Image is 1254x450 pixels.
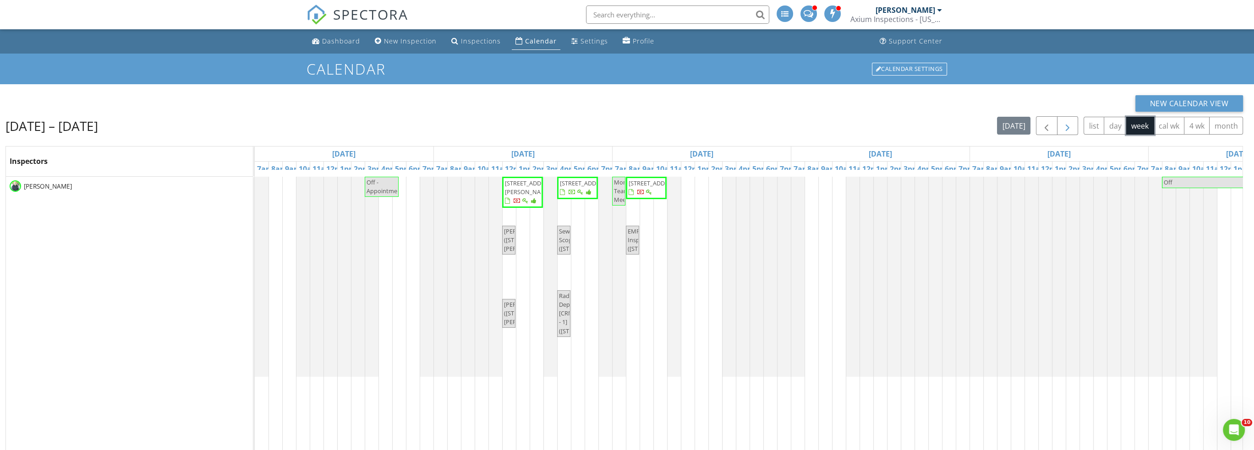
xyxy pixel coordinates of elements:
[1135,162,1155,176] a: 7pm
[420,162,441,176] a: 7pm
[901,162,922,176] a: 3pm
[1217,162,1242,176] a: 12pm
[997,162,1018,176] a: 9am
[1164,178,1172,186] span: Off
[860,162,885,176] a: 12pm
[255,162,275,176] a: 7am
[846,162,871,176] a: 11am
[736,162,757,176] a: 4pm
[516,162,537,176] a: 1pm
[351,162,372,176] a: 2pm
[330,146,358,161] a: Go to August 27, 2025
[1094,162,1114,176] a: 4pm
[1184,117,1210,135] button: 4 wk
[1052,162,1073,176] a: 1pm
[1231,162,1252,176] a: 1pm
[586,5,769,24] input: Search everything...
[1104,117,1127,135] button: day
[805,162,826,176] a: 8am
[1162,162,1183,176] a: 8am
[874,162,894,176] a: 1pm
[333,5,408,24] span: SPECTORA
[614,178,637,204] span: Monthly Team Meeting
[1039,162,1063,176] a: 12pm
[1224,146,1252,161] a: Go to September 1, 2025
[723,162,743,176] a: 3pm
[915,162,936,176] a: 4pm
[310,162,335,176] a: 11am
[512,33,560,50] a: Calendar
[10,180,21,192] img: victor_matibag_2.jpeg
[371,33,440,50] a: New Inspection
[629,179,680,187] span: [STREET_ADDRESS]
[1126,117,1154,135] button: week
[461,162,482,176] a: 9am
[448,162,468,176] a: 8am
[791,162,812,176] a: 7am
[681,162,706,176] a: 12pm
[1025,162,1050,176] a: 11am
[475,162,500,176] a: 10am
[654,162,679,176] a: 10am
[283,162,303,176] a: 9am
[308,33,364,50] a: Dashboard
[956,162,977,176] a: 7pm
[1080,162,1101,176] a: 3pm
[544,162,564,176] a: 3pm
[324,162,349,176] a: 12pm
[1107,162,1128,176] a: 5pm
[1223,419,1245,441] iframe: Intercom live chat
[269,162,290,176] a: 8am
[997,117,1030,135] button: [DATE]
[448,33,504,50] a: Inspections
[984,162,1004,176] a: 8am
[819,162,839,176] a: 9am
[307,5,327,25] img: The Best Home Inspection Software - Spectora
[296,162,321,176] a: 10am
[764,162,784,176] a: 6pm
[633,37,654,45] div: Profile
[10,156,48,166] span: Inspectors
[585,162,606,176] a: 6pm
[1121,162,1142,176] a: 6pm
[307,61,948,77] h1: Calendar
[876,33,946,50] a: Support Center
[628,227,683,253] span: EMF Inspection ([STREET_ADDRESS])
[558,162,578,176] a: 4pm
[970,162,991,176] a: 7am
[1045,146,1073,161] a: Go to August 31, 2025
[560,179,611,187] span: [STREET_ADDRESS]
[571,162,592,176] a: 5pm
[889,37,942,45] div: Support Center
[695,162,716,176] a: 1pm
[942,162,963,176] a: 6pm
[688,146,716,161] a: Go to August 29, 2025
[1066,162,1087,176] a: 2pm
[640,162,661,176] a: 9am
[1057,116,1079,135] button: Next
[307,12,408,32] a: SPECTORA
[1190,162,1215,176] a: 10am
[503,162,527,176] a: 12pm
[709,162,729,176] a: 2pm
[5,117,98,135] h2: [DATE] – [DATE]
[322,37,360,45] div: Dashboard
[384,37,437,45] div: New Inspection
[866,146,894,161] a: Go to August 30, 2025
[619,33,658,50] a: Profile
[365,162,386,176] a: 3pm
[929,162,949,176] a: 5pm
[367,178,403,195] span: Off - Appointment
[580,37,608,45] div: Settings
[504,300,557,326] span: [PERSON_NAME] ([STREET_ADDRESS][PERSON_NAME])
[778,162,798,176] a: 7pm
[489,162,514,176] a: 11am
[850,15,942,24] div: Axium Inspections - Colorado
[505,179,556,196] span: [STREET_ADDRESS][PERSON_NAME]
[876,5,935,15] div: [PERSON_NAME]
[406,162,427,176] a: 6pm
[1154,117,1185,135] button: cal wk
[22,182,74,191] span: [PERSON_NAME]
[393,162,413,176] a: 5pm
[1242,419,1252,426] span: 10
